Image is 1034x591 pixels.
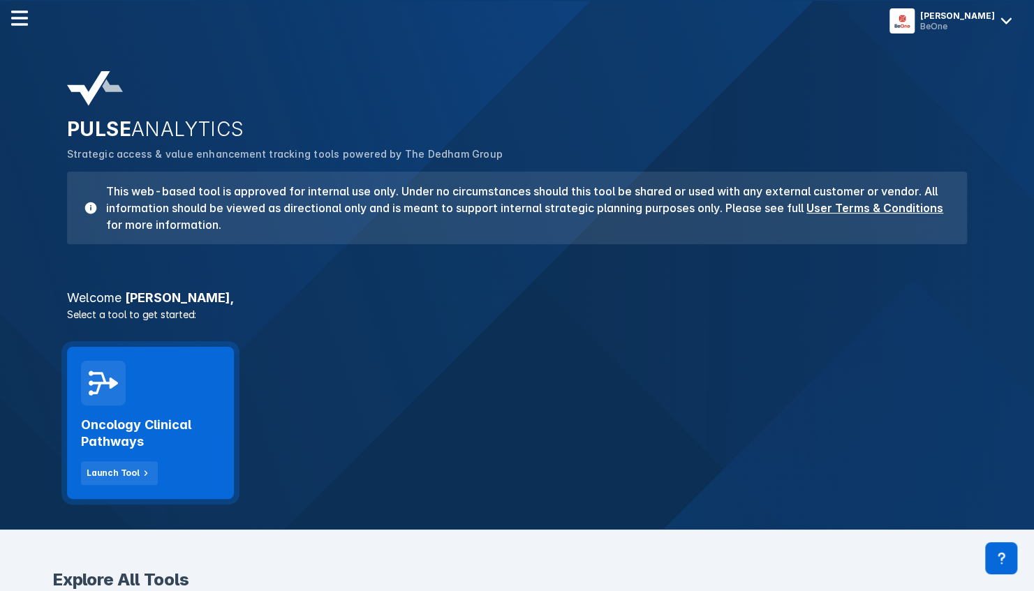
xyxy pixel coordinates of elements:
img: pulse-analytics-logo [67,71,123,106]
span: ANALYTICS [131,117,244,141]
img: menu button [892,11,912,31]
a: User Terms & Conditions [806,201,943,215]
a: Oncology Clinical PathwaysLaunch Tool [67,347,234,499]
button: Launch Tool [81,461,158,485]
h2: PULSE [67,117,967,141]
p: Strategic access & value enhancement tracking tools powered by The Dedham Group [67,147,967,162]
h2: Explore All Tools [53,571,981,588]
div: BeOne [920,21,995,31]
h3: This web-based tool is approved for internal use only. Under no circumstances should this tool be... [98,183,950,233]
p: Select a tool to get started: [59,307,975,322]
span: Welcome [67,290,121,305]
div: Launch Tool [87,467,140,479]
div: Contact Support [985,542,1017,574]
h2: Oncology Clinical Pathways [81,417,220,450]
h3: [PERSON_NAME] , [59,292,975,304]
div: [PERSON_NAME] [920,10,995,21]
img: menu--horizontal.svg [11,10,28,27]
